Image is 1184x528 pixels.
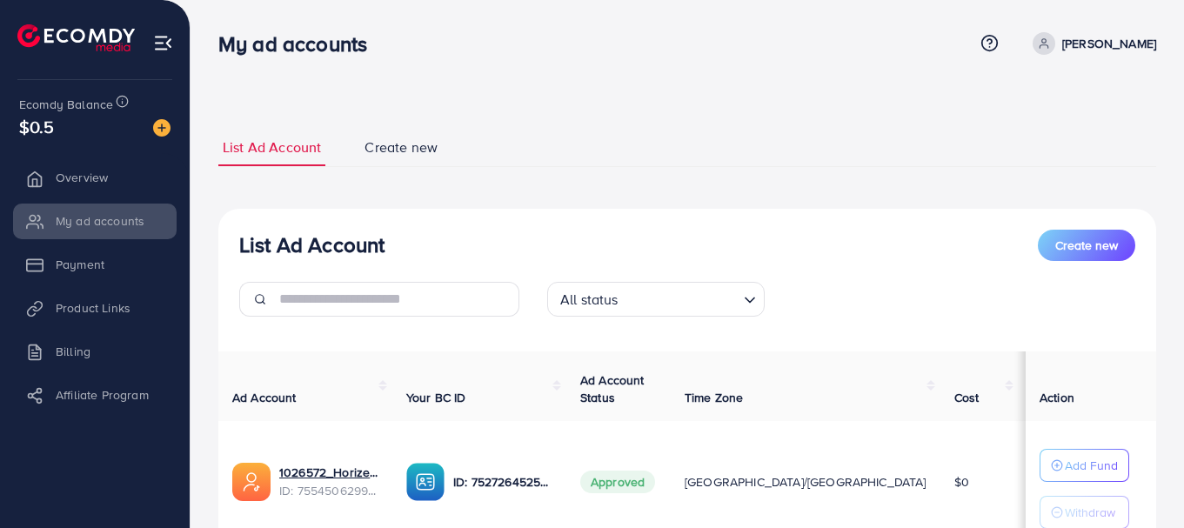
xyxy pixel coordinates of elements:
[279,464,378,481] a: 1026572_Horizen 2.0_1758920628520
[685,473,926,491] span: [GEOGRAPHIC_DATA]/[GEOGRAPHIC_DATA]
[153,119,171,137] img: image
[624,284,737,312] input: Search for option
[1055,237,1118,254] span: Create new
[279,464,378,499] div: <span class='underline'>1026572_Horizen 2.0_1758920628520</span></br>7554506299057422337
[232,389,297,406] span: Ad Account
[954,389,980,406] span: Cost
[1062,33,1156,54] p: [PERSON_NAME]
[580,471,655,493] span: Approved
[685,389,743,406] span: Time Zone
[223,137,321,157] span: List Ad Account
[406,463,445,501] img: ic-ba-acc.ded83a64.svg
[954,473,969,491] span: $0
[557,287,622,312] span: All status
[1040,449,1129,482] button: Add Fund
[453,471,552,492] p: ID: 7527264525683523602
[580,371,645,406] span: Ad Account Status
[1065,455,1118,476] p: Add Fund
[1065,502,1115,523] p: Withdraw
[239,232,385,257] h3: List Ad Account
[547,282,765,317] div: Search for option
[1038,230,1135,261] button: Create new
[19,114,55,139] span: $0.5
[365,137,438,157] span: Create new
[153,33,173,53] img: menu
[406,389,466,406] span: Your BC ID
[232,463,271,501] img: ic-ads-acc.e4c84228.svg
[1040,389,1074,406] span: Action
[218,31,381,57] h3: My ad accounts
[279,482,378,499] span: ID: 7554506299057422337
[19,96,113,113] span: Ecomdy Balance
[17,24,135,51] img: logo
[1026,32,1156,55] a: [PERSON_NAME]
